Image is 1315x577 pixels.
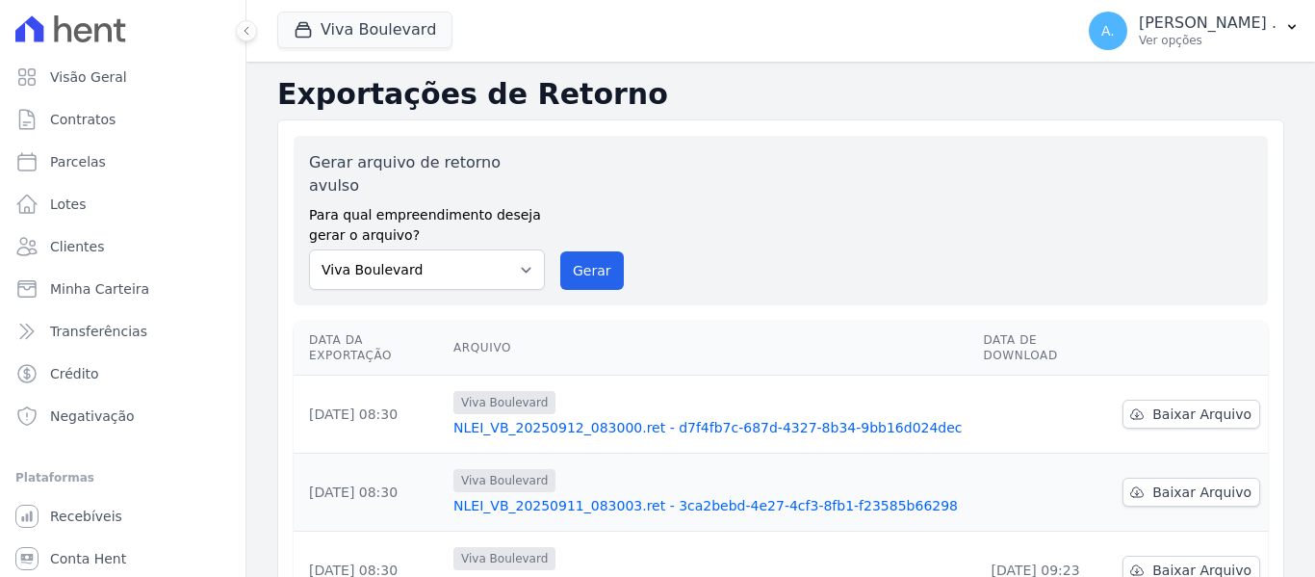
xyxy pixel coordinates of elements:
span: Recebíveis [50,507,122,526]
a: Minha Carteira [8,270,238,308]
button: Viva Boulevard [277,12,452,48]
th: Data de Download [975,321,1115,376]
a: Recebíveis [8,497,238,536]
a: Transferências [8,312,238,351]
h2: Exportações de Retorno [277,77,1284,112]
a: Visão Geral [8,58,238,96]
span: Clientes [50,237,104,256]
span: Viva Boulevard [453,391,555,414]
span: Lotes [50,195,87,214]
a: NLEI_VB_20250912_083000.ret - d7f4fb7c-687d-4327-8b34-9bb16d024dec [453,418,967,437]
span: Baixar Arquivo [1152,483,1251,502]
span: Transferências [50,322,147,341]
p: Ver opções [1139,33,1276,48]
a: NLEI_VB_20250911_083003.ret - 3ca2bebd-4e27-4cf3-8fb1-f23585b66298 [453,496,967,515]
button: Gerar [560,251,624,290]
a: Clientes [8,227,238,266]
button: A. [PERSON_NAME] . Ver opções [1073,4,1315,58]
span: Viva Boulevard [453,547,555,570]
p: [PERSON_NAME] . [1139,13,1276,33]
span: Minha Carteira [50,279,149,299]
span: Conta Hent [50,549,126,568]
span: Contratos [50,110,116,129]
label: Gerar arquivo de retorno avulso [309,151,545,197]
div: Plataformas [15,466,230,489]
th: Data da Exportação [294,321,446,376]
a: Negativação [8,397,238,435]
td: [DATE] 08:30 [294,454,446,532]
a: Contratos [8,100,238,139]
label: Para qual empreendimento deseja gerar o arquivo? [309,197,545,246]
span: Visão Geral [50,67,127,87]
td: [DATE] 08:30 [294,376,446,454]
span: Negativação [50,407,135,426]
a: Parcelas [8,143,238,181]
span: Crédito [50,364,99,383]
a: Baixar Arquivo [1122,478,1260,507]
span: Viva Boulevard [453,469,555,492]
a: Lotes [8,185,238,223]
span: A. [1101,24,1115,38]
th: Arquivo [446,321,975,376]
a: Baixar Arquivo [1122,400,1260,429]
a: Crédito [8,354,238,393]
span: Baixar Arquivo [1152,405,1251,424]
span: Parcelas [50,152,106,171]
